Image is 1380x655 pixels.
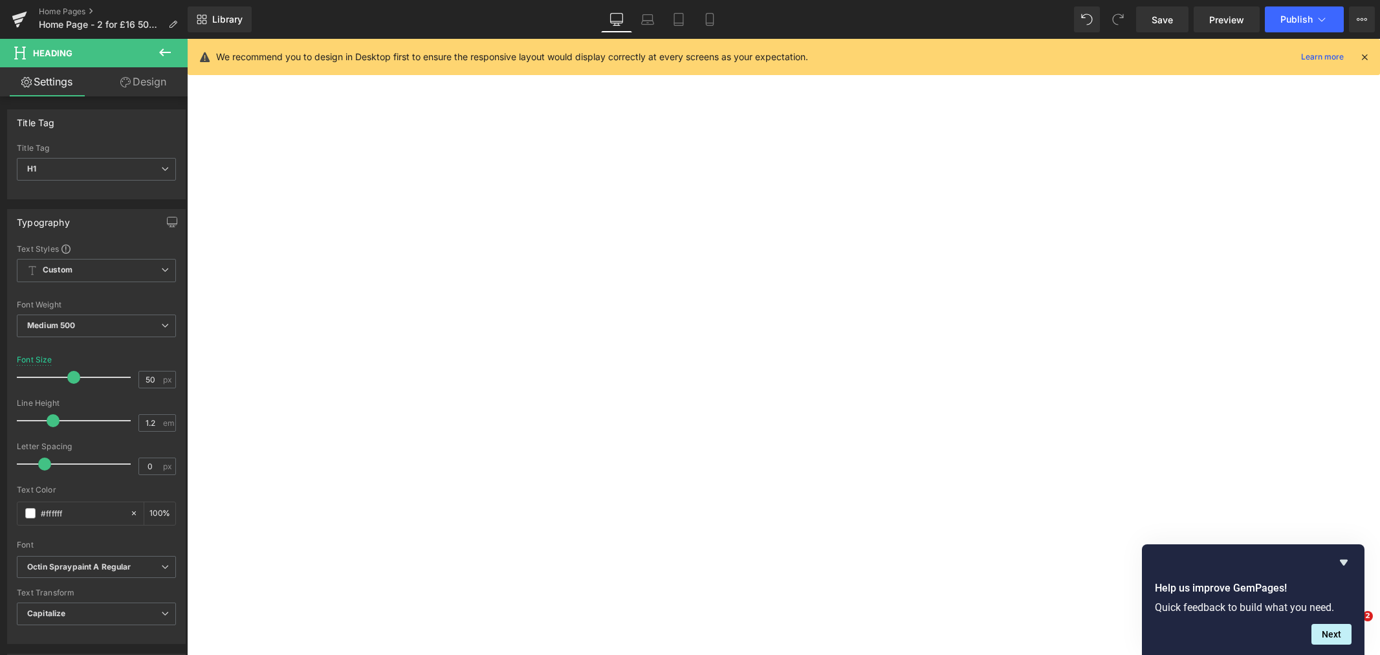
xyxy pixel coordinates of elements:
i: Octin Spraypaint A Regular [27,562,131,573]
a: Learn more [1296,49,1349,65]
button: Redo [1105,6,1131,32]
span: px [163,462,174,471]
input: Color [41,506,124,520]
a: Desktop [601,6,632,32]
button: Publish [1265,6,1344,32]
button: Next question [1311,624,1352,645]
b: Medium 500 [27,320,75,330]
a: Design [96,67,190,96]
span: Save [1152,13,1173,27]
span: 2 [1363,611,1373,621]
p: Quick feedback to build what you need. [1155,601,1352,614]
span: Heading [33,48,72,58]
span: Publish [1280,14,1313,25]
div: Typography [17,210,70,228]
div: Text Transform [17,588,176,597]
button: Hide survey [1336,555,1352,570]
div: Font [17,540,176,550]
div: Text Styles [17,243,176,254]
div: Font Size [17,355,52,364]
div: Title Tag [17,144,176,153]
div: Title Tag [17,110,55,128]
a: Laptop [632,6,663,32]
span: Library [212,14,243,25]
h2: Help us improve GemPages! [1155,581,1352,596]
span: Home Page - 2 for £16 50ml 2 for £20 Shortflls [39,19,163,30]
span: px [163,375,174,384]
span: em [163,419,174,427]
a: Home Pages [39,6,188,17]
button: More [1349,6,1375,32]
a: New Library [188,6,252,32]
span: Preview [1209,13,1244,27]
a: Preview [1194,6,1260,32]
a: Tablet [663,6,694,32]
a: Mobile [694,6,725,32]
div: Font Weight [17,300,176,309]
button: Undo [1074,6,1100,32]
div: Text Color [17,485,176,494]
b: Capitalize [27,608,65,618]
div: Line Height [17,399,176,408]
b: Custom [43,265,72,276]
p: We recommend you to design in Desktop first to ensure the responsive layout would display correct... [216,50,808,64]
div: % [144,502,175,525]
b: H1 [27,164,36,173]
div: Letter Spacing [17,442,176,451]
div: Help us improve GemPages! [1155,555,1352,645]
